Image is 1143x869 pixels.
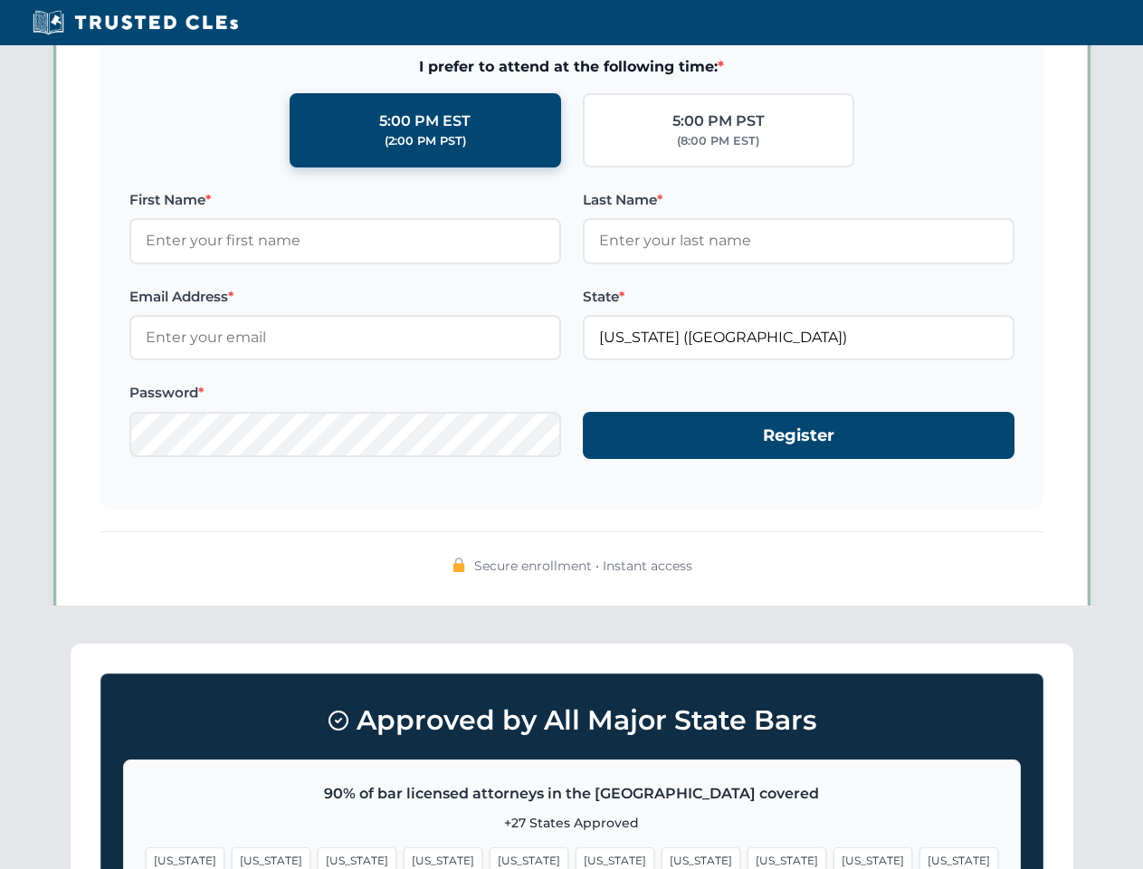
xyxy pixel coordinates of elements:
[146,813,998,833] p: +27 States Approved
[583,218,1014,263] input: Enter your last name
[583,189,1014,211] label: Last Name
[129,315,561,360] input: Enter your email
[452,558,466,572] img: 🔒
[129,382,561,404] label: Password
[129,218,561,263] input: Enter your first name
[583,286,1014,308] label: State
[123,696,1021,745] h3: Approved by All Major State Bars
[129,286,561,308] label: Email Address
[129,189,561,211] label: First Name
[583,412,1014,460] button: Register
[129,55,1014,79] span: I prefer to attend at the following time:
[474,556,692,576] span: Secure enrollment • Instant access
[583,315,1014,360] input: California (CA)
[27,9,243,36] img: Trusted CLEs
[385,132,466,150] div: (2:00 PM PST)
[672,110,765,133] div: 5:00 PM PST
[146,782,998,806] p: 90% of bar licensed attorneys in the [GEOGRAPHIC_DATA] covered
[379,110,471,133] div: 5:00 PM EST
[677,132,759,150] div: (8:00 PM EST)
